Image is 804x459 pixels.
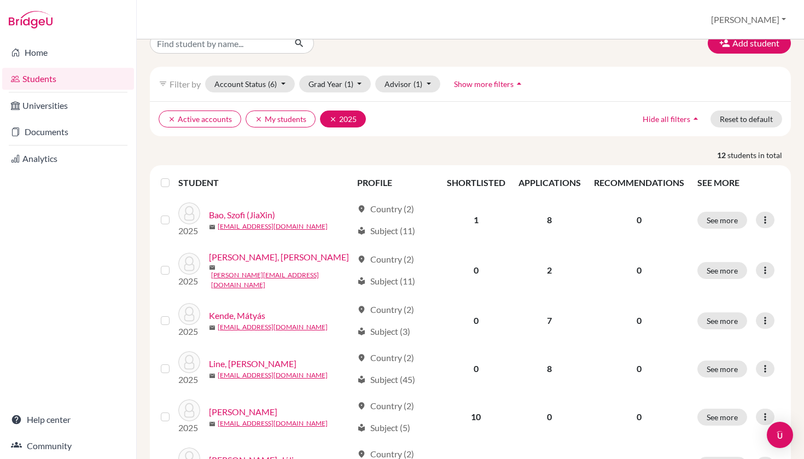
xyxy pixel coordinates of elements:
[357,275,415,288] div: Subject (11)
[767,422,793,448] div: Open Intercom Messenger
[512,244,587,297] td: 2
[706,9,791,30] button: [PERSON_NAME]
[708,33,791,54] button: Add student
[218,419,328,428] a: [EMAIL_ADDRESS][DOMAIN_NAME]
[178,325,200,338] p: 2025
[178,421,200,434] p: 2025
[178,224,200,237] p: 2025
[594,410,684,423] p: 0
[209,421,215,427] span: mail
[299,75,371,92] button: Grad Year(1)
[209,405,277,419] a: [PERSON_NAME]
[357,399,414,412] div: Country (2)
[440,244,512,297] td: 0
[178,170,351,196] th: STUDENT
[209,309,265,322] a: Kende, Mátyás
[178,373,200,386] p: 2025
[357,224,415,237] div: Subject (11)
[357,202,414,216] div: Country (2)
[717,149,727,161] strong: 12
[512,170,587,196] th: APPLICATIONS
[697,361,747,377] button: See more
[211,270,352,290] a: [PERSON_NAME][EMAIL_ADDRESS][DOMAIN_NAME]
[218,370,328,380] a: [EMAIL_ADDRESS][DOMAIN_NAME]
[178,253,200,275] img: Hézer-Gerbely, Igor
[357,255,366,264] span: location_on
[357,226,366,235] span: local_library
[170,79,201,89] span: Filter by
[209,264,215,271] span: mail
[357,373,415,386] div: Subject (45)
[209,357,296,370] a: Line, [PERSON_NAME]
[209,224,215,230] span: mail
[594,314,684,327] p: 0
[159,111,241,127] button: clearActive accounts
[9,11,53,28] img: Bridge-U
[246,111,316,127] button: clearMy students
[727,149,791,161] span: students in total
[375,75,440,92] button: Advisor(1)
[440,393,512,441] td: 10
[691,170,786,196] th: SEE MORE
[357,450,366,458] span: location_on
[2,409,134,431] a: Help center
[2,42,134,63] a: Home
[178,275,200,288] p: 2025
[594,362,684,375] p: 0
[351,170,440,196] th: PROFILE
[690,113,701,124] i: arrow_drop_up
[357,303,414,316] div: Country (2)
[512,345,587,393] td: 8
[440,345,512,393] td: 0
[268,79,277,89] span: (6)
[178,399,200,421] img: Módos, Marcell
[512,393,587,441] td: 0
[440,297,512,345] td: 0
[357,305,366,314] span: location_on
[209,208,275,222] a: Bao, Szofi (JiaXin)
[2,121,134,143] a: Documents
[159,79,167,88] i: filter_list
[2,68,134,90] a: Students
[150,33,286,54] input: Find student by name...
[178,351,200,373] img: Line, Benjamin
[512,196,587,244] td: 8
[357,277,366,286] span: local_library
[697,212,747,229] button: See more
[178,303,200,325] img: Kende, Mátyás
[454,79,514,89] span: Show more filters
[218,322,328,332] a: [EMAIL_ADDRESS][DOMAIN_NAME]
[357,351,414,364] div: Country (2)
[209,373,215,379] span: mail
[209,251,349,264] a: [PERSON_NAME], [PERSON_NAME]
[440,196,512,244] td: 1
[357,325,410,338] div: Subject (3)
[2,95,134,117] a: Universities
[710,111,782,127] button: Reset to default
[357,423,366,432] span: local_library
[697,409,747,426] button: See more
[445,75,534,92] button: Show more filtersarrow_drop_up
[413,79,422,89] span: (1)
[218,222,328,231] a: [EMAIL_ADDRESS][DOMAIN_NAME]
[357,253,414,266] div: Country (2)
[329,115,337,123] i: clear
[255,115,263,123] i: clear
[587,170,691,196] th: RECOMMENDATIONS
[320,111,366,127] button: clear2025
[357,421,410,434] div: Subject (5)
[633,111,710,127] button: Hide all filtersarrow_drop_up
[514,78,525,89] i: arrow_drop_up
[594,264,684,277] p: 0
[357,353,366,362] span: location_on
[357,205,366,213] span: location_on
[168,115,176,123] i: clear
[2,435,134,457] a: Community
[205,75,295,92] button: Account Status(6)
[357,402,366,410] span: location_on
[2,148,134,170] a: Analytics
[178,202,200,224] img: Bao, Szofi (JiaXin)
[357,327,366,336] span: local_library
[594,213,684,226] p: 0
[512,297,587,345] td: 7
